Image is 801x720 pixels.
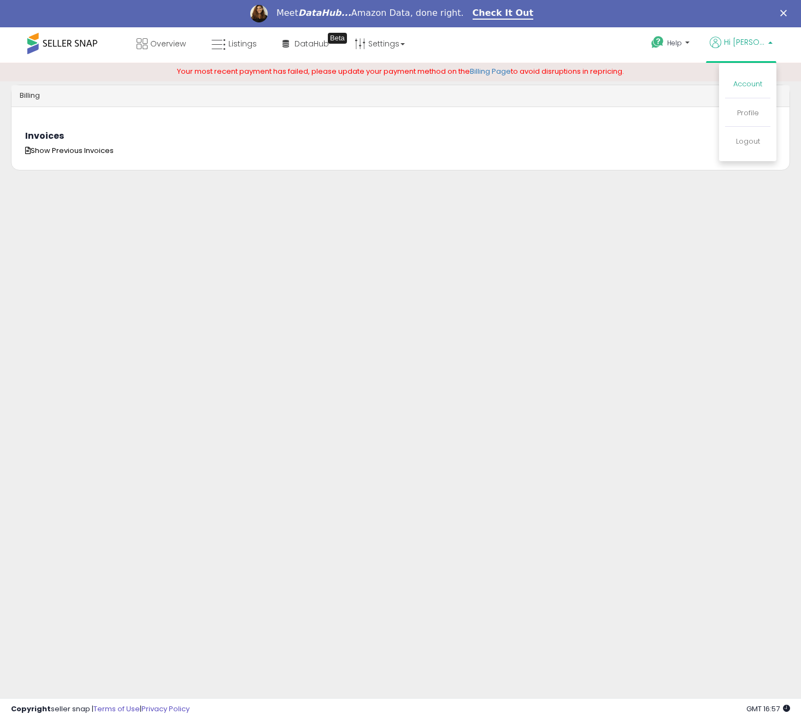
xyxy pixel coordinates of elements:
a: Help [643,27,700,61]
span: Show Previous Invoices [25,145,114,156]
a: Profile [737,108,759,118]
img: Profile image for Georgie [250,5,268,22]
span: Help [667,38,682,48]
span: Listings [228,38,257,49]
span: Hi [PERSON_NAME] [724,37,765,48]
div: Close [780,10,791,16]
div: Billing [11,85,790,107]
a: Hi [PERSON_NAME] [710,37,773,61]
a: Billing Page [470,66,511,76]
div: Tooltip anchor [328,33,347,44]
a: DataHub [274,27,337,60]
a: Logout [736,136,760,146]
span: Your most recent payment has failed, please update your payment method on the to avoid disruption... [177,66,624,76]
i: Get Help [651,36,664,49]
h3: Invoices [25,131,776,141]
div: Meet Amazon Data, done right. [276,8,464,19]
i: DataHub... [298,8,351,18]
span: DataHub [295,38,329,49]
span: Overview [150,38,186,49]
a: Listings [203,27,265,60]
a: Settings [346,27,413,60]
a: Check It Out [473,8,534,20]
a: Account [733,79,762,89]
a: Overview [128,27,194,60]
